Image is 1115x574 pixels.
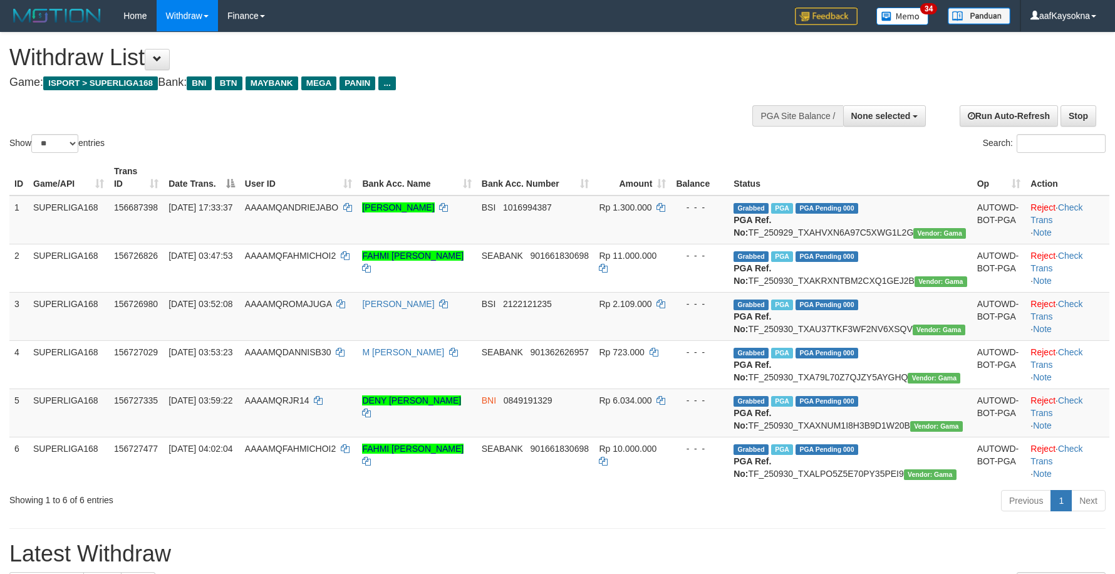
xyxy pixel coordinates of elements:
span: 156687398 [114,202,158,212]
td: AUTOWD-BOT-PGA [972,389,1026,437]
th: Status [729,160,972,196]
span: PGA Pending [796,348,858,358]
span: [DATE] 03:52:08 [169,299,232,309]
div: - - - [676,201,723,214]
span: [DATE] 03:47:53 [169,251,232,261]
td: 5 [9,389,28,437]
span: 156727477 [114,444,158,454]
a: DENY [PERSON_NAME] [362,395,461,405]
span: Marked by aafsoycanthlai [771,203,793,214]
img: panduan.png [948,8,1010,24]
span: Copy 0849191329 to clipboard [504,395,552,405]
td: AUTOWD-BOT-PGA [972,437,1026,485]
span: 156726826 [114,251,158,261]
span: Rp 723.000 [599,347,644,357]
th: Date Trans.: activate to sort column descending [163,160,240,196]
td: TF_250930_TXA79L70Z7QJZY5AYGHQ [729,340,972,389]
td: 2 [9,244,28,292]
div: - - - [676,249,723,262]
a: Note [1033,324,1052,334]
b: PGA Ref. No: [734,215,771,237]
th: Balance [671,160,729,196]
a: Reject [1030,202,1055,212]
span: PGA Pending [796,251,858,262]
span: Rp 6.034.000 [599,395,651,405]
span: Rp 11.000.000 [599,251,656,261]
td: TF_250930_TXAKRXNTBM2CXQ1GEJ2B [729,244,972,292]
th: Bank Acc. Number: activate to sort column ascending [477,160,594,196]
span: Grabbed [734,348,769,358]
div: Showing 1 to 6 of 6 entries [9,489,455,506]
td: TF_250930_TXAU37TKF3WF2NV6XSQV [729,292,972,340]
img: Button%20Memo.svg [876,8,929,25]
span: Vendor URL: https://trx31.1velocity.biz [915,276,967,287]
th: Game/API: activate to sort column ascending [28,160,109,196]
td: · · [1025,196,1109,244]
th: Op: activate to sort column ascending [972,160,1026,196]
span: SEABANK [482,251,523,261]
span: PANIN [340,76,375,90]
a: Check Trans [1030,251,1082,273]
a: FAHMI [PERSON_NAME] [362,444,464,454]
a: [PERSON_NAME] [362,299,434,309]
label: Search: [983,134,1106,153]
div: - - - [676,442,723,455]
td: · · [1025,437,1109,485]
a: Note [1033,276,1052,286]
td: SUPERLIGA168 [28,389,109,437]
a: Reject [1030,444,1055,454]
a: Run Auto-Refresh [960,105,1058,127]
span: Rp 2.109.000 [599,299,651,309]
td: 3 [9,292,28,340]
h1: Latest Withdraw [9,541,1106,566]
span: Vendor URL: https://trx31.1velocity.biz [908,373,960,384]
div: PGA Site Balance / [752,105,843,127]
a: Reject [1030,251,1055,261]
td: SUPERLIGA168 [28,244,109,292]
span: AAAAMQRJR14 [245,395,309,405]
a: Check Trans [1030,347,1082,370]
a: Check Trans [1030,444,1082,466]
span: MAYBANK [246,76,298,90]
span: MEGA [301,76,337,90]
span: Copy 901362626957 to clipboard [531,347,589,357]
b: PGA Ref. No: [734,456,771,479]
span: 34 [920,3,937,14]
span: Rp 1.300.000 [599,202,651,212]
td: AUTOWD-BOT-PGA [972,244,1026,292]
td: 4 [9,340,28,389]
span: Marked by aafromsomean [771,300,793,310]
span: 156727029 [114,347,158,357]
span: [DATE] 03:59:22 [169,395,232,405]
a: Previous [1001,490,1051,511]
td: 1 [9,196,28,244]
td: · · [1025,389,1109,437]
a: Reject [1030,299,1055,309]
button: None selected [843,105,926,127]
td: TF_250929_TXAHVXN6A97C5XWG1L2G [729,196,972,244]
span: ISPORT > SUPERLIGA168 [43,76,158,90]
th: Action [1025,160,1109,196]
a: Note [1033,372,1052,382]
th: Bank Acc. Name: activate to sort column ascending [357,160,476,196]
a: Next [1071,490,1106,511]
a: Reject [1030,395,1055,405]
span: PGA Pending [796,300,858,310]
span: Marked by aafandaneth [771,348,793,358]
span: None selected [851,111,911,121]
span: Rp 10.000.000 [599,444,656,454]
span: Grabbed [734,396,769,407]
span: AAAAMQANDRIEJABO [245,202,338,212]
span: AAAAMQDANNISB30 [245,347,331,357]
a: Check Trans [1030,395,1082,418]
span: 156726980 [114,299,158,309]
div: - - - [676,298,723,310]
span: AAAAMQFAHMICHOI2 [245,251,336,261]
span: 156727335 [114,395,158,405]
span: Marked by aafandaneth [771,251,793,262]
a: Reject [1030,347,1055,357]
td: SUPERLIGA168 [28,196,109,244]
td: · · [1025,292,1109,340]
span: Grabbed [734,300,769,310]
th: ID [9,160,28,196]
